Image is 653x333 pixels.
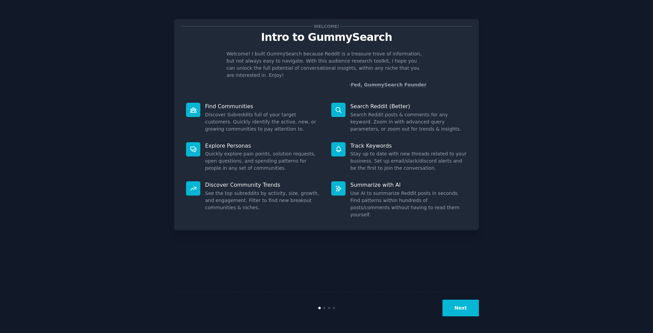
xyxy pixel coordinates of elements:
dd: See the top subreddits by activity, size, growth, and engagement. Filter to find new breakout com... [205,190,322,211]
p: Find Communities [205,103,322,110]
span: Welcome! [313,23,340,30]
dd: Discover Subreddits full of your target customers. Quickly identify the active, new, or growing c... [205,111,322,133]
p: Discover Community Trends [205,181,322,188]
p: Explore Personas [205,142,322,149]
button: Next [442,300,479,316]
p: Intro to GummySearch [181,31,472,43]
dd: Search Reddit posts & comments for any keyword. Zoom in with advanced query parameters, or zoom o... [350,111,467,133]
p: Search Reddit (Better) [350,103,467,110]
dd: Stay up to date with new threads related to your business. Set up email/slack/discord alerts and ... [350,150,467,172]
p: Welcome! I built GummySearch because Reddit is a treasure trove of information, but not always ea... [227,50,426,79]
a: Fed, GummySearch Founder [351,82,426,88]
p: Track Keywords [350,142,467,149]
div: - [349,81,426,88]
dd: Quickly explore pain points, solution requests, open questions, and spending patterns for people ... [205,150,322,172]
dd: Use AI to summarize Reddit posts in seconds. Find patterns within hundreds of posts/comments with... [350,190,467,218]
p: Summarize with AI [350,181,467,188]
